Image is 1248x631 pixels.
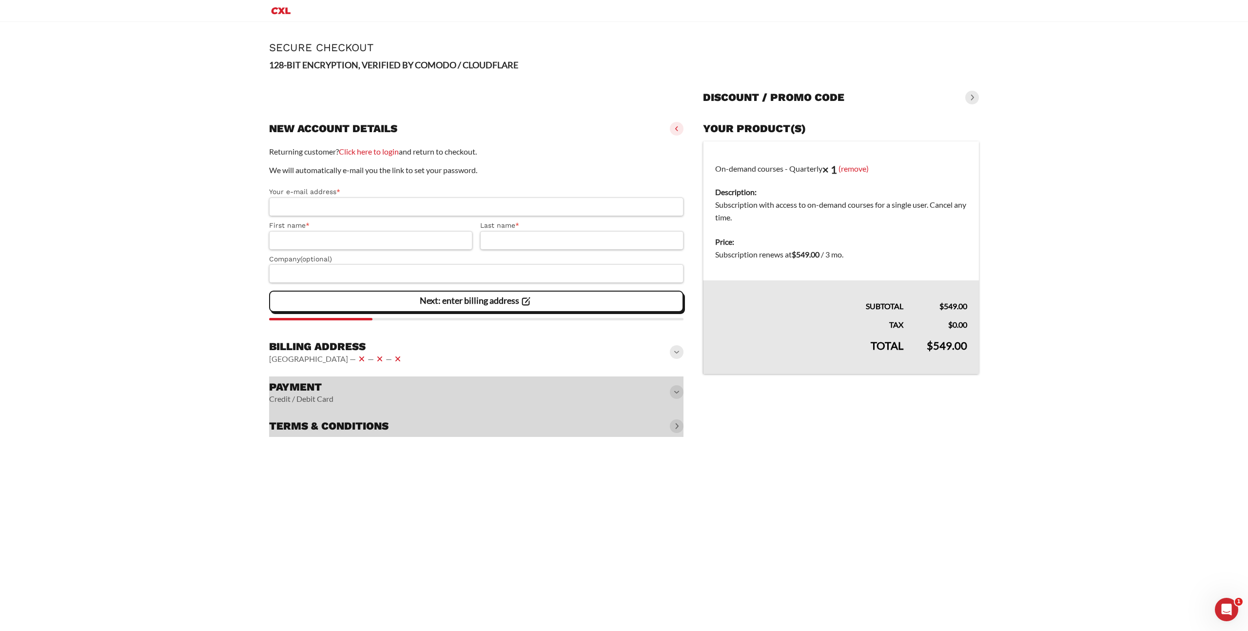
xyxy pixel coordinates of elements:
[927,339,967,352] bdi: 549.00
[339,147,399,156] a: Click here to login
[703,331,915,374] th: Total
[948,320,953,329] span: $
[1235,598,1243,606] span: 1
[269,145,683,158] p: Returning customer? and return to checkout.
[792,250,796,259] span: $
[822,163,837,176] strong: × 1
[703,91,844,104] h3: Discount / promo code
[269,340,404,354] h3: Billing address
[269,122,397,136] h3: New account details
[939,301,944,311] span: $
[269,220,472,231] label: First name
[703,280,915,313] th: Subtotal
[703,141,979,230] td: On-demand courses - Quarterly
[269,41,979,54] h1: Secure Checkout
[269,254,683,265] label: Company
[927,339,933,352] span: $
[715,250,843,259] span: Subscription renews at .
[948,320,967,329] bdi: 0.00
[703,313,915,331] th: Tax
[715,186,967,198] dt: Description:
[1215,598,1238,621] iframe: Intercom live chat
[715,198,967,224] dd: Subscription with access to on-demand courses for a single user. Cancel any time.
[269,186,683,197] label: Your e-mail address
[269,164,683,177] p: We will automatically e-mail you the link to set your password.
[838,163,869,173] a: (remove)
[269,59,518,70] strong: 128-BIT ENCRYPTION, VERIFIED BY COMODO / CLOUDFLARE
[715,236,967,248] dt: Price:
[480,220,683,231] label: Last name
[300,255,332,263] span: (optional)
[821,250,842,259] span: / 3 mo
[792,250,819,259] bdi: 549.00
[269,291,683,312] vaadin-button: Next: enter billing address
[939,301,967,311] bdi: 549.00
[269,353,404,365] vaadin-horizontal-layout: [GEOGRAPHIC_DATA] — — —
